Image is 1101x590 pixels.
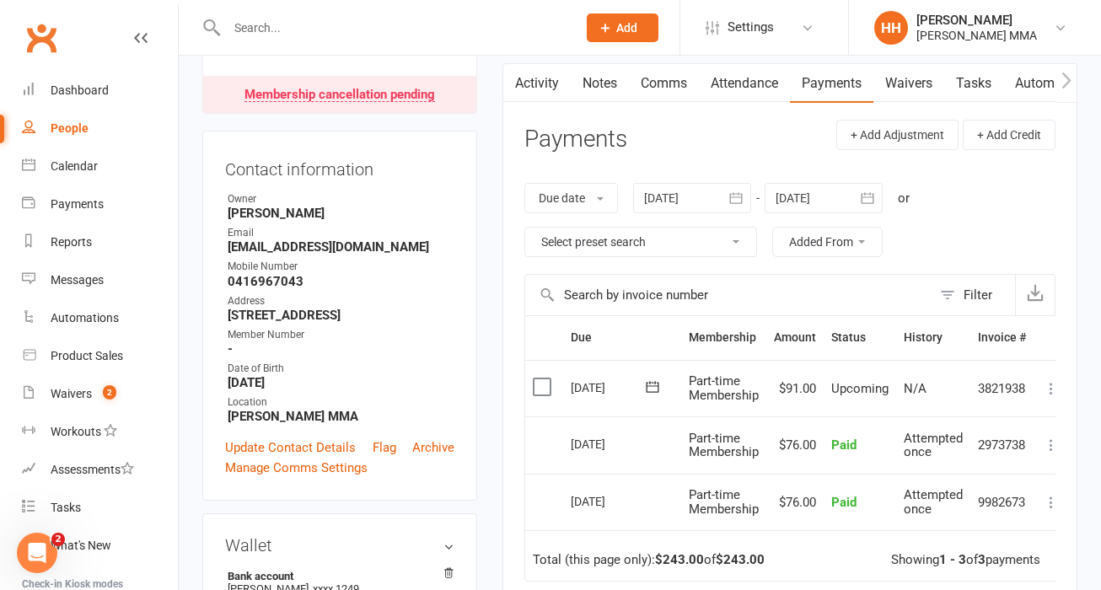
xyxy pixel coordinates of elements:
[17,533,57,573] iframe: Intercom live chat
[896,316,970,359] th: History
[766,360,824,417] td: $91.00
[873,64,944,103] a: Waivers
[244,88,435,102] div: Membership cancellation pending
[824,316,896,359] th: Status
[222,16,565,40] input: Search...
[225,536,454,555] h3: Wallet
[20,17,62,59] a: Clubworx
[22,527,178,565] a: What's New
[228,293,454,309] div: Address
[898,188,910,208] div: or
[766,316,824,359] th: Amount
[970,360,1034,417] td: 3821938
[831,381,889,396] span: Upcoming
[51,121,89,135] div: People
[228,394,454,410] div: Location
[790,64,873,103] a: Payments
[22,413,178,451] a: Workouts
[51,311,119,324] div: Automations
[716,552,765,567] strong: $243.00
[904,381,926,396] span: N/A
[228,191,454,207] div: Owner
[629,64,699,103] a: Comms
[22,185,178,223] a: Payments
[51,539,111,552] div: What's New
[22,375,178,413] a: Waivers 2
[571,431,648,457] div: [DATE]
[891,553,1040,567] div: Showing of payments
[51,273,104,287] div: Messages
[22,72,178,110] a: Dashboard
[689,373,759,403] span: Part-time Membership
[699,64,790,103] a: Attendance
[970,316,1034,359] th: Invoice #
[978,552,986,567] strong: 3
[874,11,908,45] div: HH
[904,487,963,517] span: Attempted once
[22,337,178,375] a: Product Sales
[524,126,627,153] h3: Payments
[772,227,883,257] button: Added From
[525,275,932,315] input: Search by invoice number
[689,487,759,517] span: Part-time Membership
[766,416,824,474] td: $76.00
[412,437,454,458] a: Archive
[616,21,637,35] span: Add
[373,437,396,458] a: Flag
[963,120,1055,150] button: + Add Credit
[571,488,648,514] div: [DATE]
[563,316,681,359] th: Due
[51,501,81,514] div: Tasks
[524,183,618,213] button: Due date
[228,274,454,289] strong: 0416967043
[932,275,1015,315] button: Filter
[22,147,178,185] a: Calendar
[831,495,857,510] span: Paid
[587,13,658,42] button: Add
[228,361,454,377] div: Date of Birth
[228,206,454,221] strong: [PERSON_NAME]
[228,327,454,343] div: Member Number
[939,552,966,567] strong: 1 - 3
[228,409,454,424] strong: [PERSON_NAME] MMA
[964,285,992,305] div: Filter
[51,387,92,400] div: Waivers
[503,64,571,103] a: Activity
[970,474,1034,531] td: 9982673
[228,570,446,582] strong: Bank account
[728,8,774,46] span: Settings
[766,474,824,531] td: $76.00
[51,197,104,211] div: Payments
[228,375,454,390] strong: [DATE]
[51,83,109,97] div: Dashboard
[225,458,368,478] a: Manage Comms Settings
[228,239,454,255] strong: [EMAIL_ADDRESS][DOMAIN_NAME]
[916,28,1037,43] div: [PERSON_NAME] MMA
[51,425,101,438] div: Workouts
[836,120,959,150] button: + Add Adjustment
[904,431,963,460] span: Attempted once
[51,463,134,476] div: Assessments
[22,110,178,147] a: People
[228,259,454,275] div: Mobile Number
[225,153,454,179] h3: Contact information
[571,374,648,400] div: [DATE]
[228,308,454,323] strong: [STREET_ADDRESS]
[22,451,178,489] a: Assessments
[51,159,98,173] div: Calendar
[22,223,178,261] a: Reports
[970,416,1034,474] td: 2973738
[22,261,178,299] a: Messages
[103,385,116,400] span: 2
[689,431,759,460] span: Part-time Membership
[22,489,178,527] a: Tasks
[228,225,454,241] div: Email
[51,235,92,249] div: Reports
[22,299,178,337] a: Automations
[225,437,356,458] a: Update Contact Details
[533,553,765,567] div: Total (this page only): of
[51,349,123,362] div: Product Sales
[655,552,704,567] strong: $243.00
[681,316,766,359] th: Membership
[831,437,857,453] span: Paid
